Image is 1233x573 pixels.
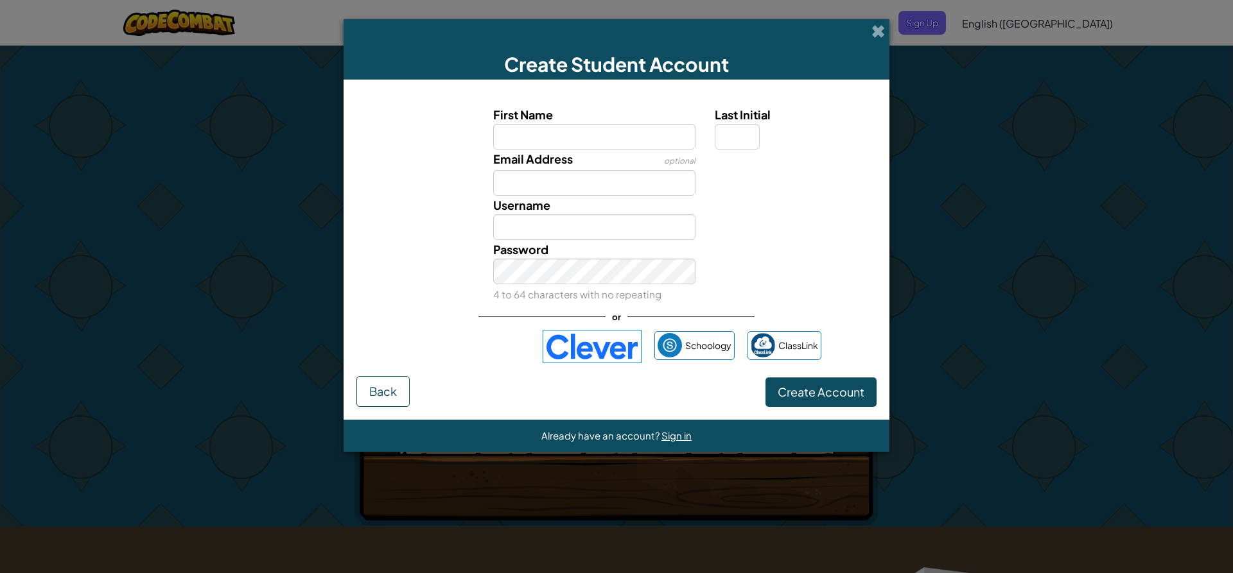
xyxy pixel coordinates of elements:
[661,429,692,441] a: Sign in
[493,242,548,257] span: Password
[493,151,573,166] span: Email Address
[504,52,729,76] span: Create Student Account
[493,288,661,300] small: 4 to 64 characters with no repeating
[658,333,682,357] img: schoology.png
[765,377,877,407] button: Create Account
[356,376,410,407] button: Back
[541,429,661,441] span: Already have an account?
[493,107,553,122] span: First Name
[543,330,642,363] img: clever-logo-blue.png
[405,332,536,361] iframe: Sign in with Google Button
[751,333,775,357] img: classlink-logo-small.png
[493,198,550,212] span: Username
[369,384,397,398] span: Back
[685,336,731,355] span: Schoology
[664,156,695,166] span: optional
[778,384,864,399] span: Create Account
[778,336,818,355] span: ClassLink
[715,107,771,122] span: Last Initial
[606,307,627,326] span: or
